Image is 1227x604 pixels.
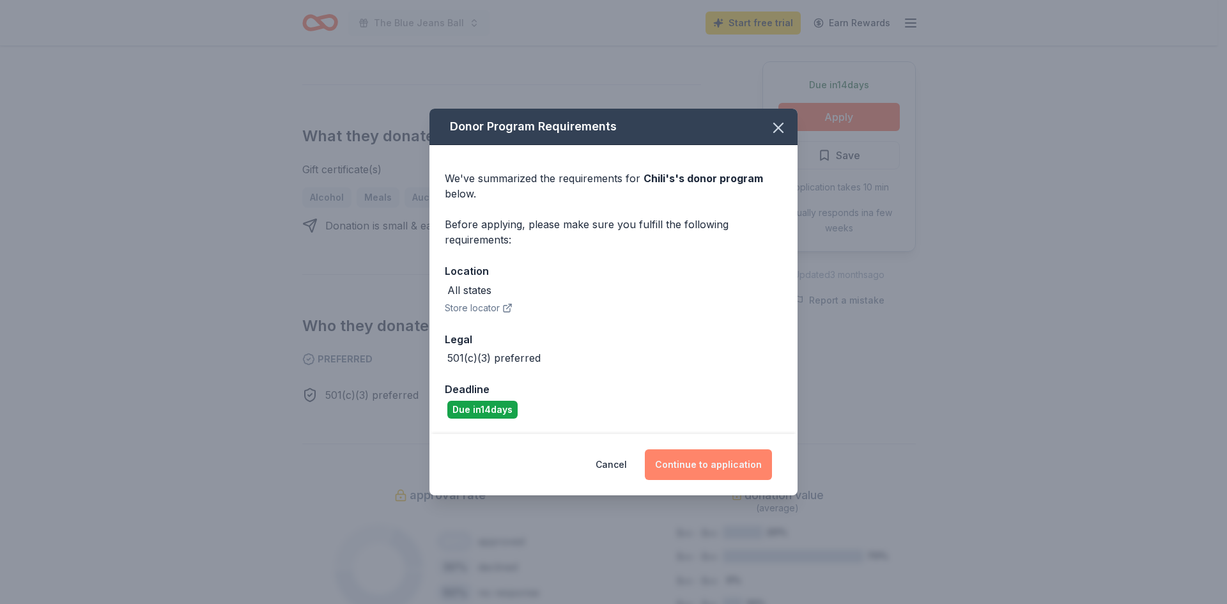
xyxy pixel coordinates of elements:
[447,401,518,419] div: Due in 14 days
[445,263,782,279] div: Location
[447,350,541,366] div: 501(c)(3) preferred
[445,217,782,247] div: Before applying, please make sure you fulfill the following requirements:
[596,449,627,480] button: Cancel
[645,449,772,480] button: Continue to application
[445,381,782,398] div: Deadline
[429,109,798,145] div: Donor Program Requirements
[644,172,763,185] span: Chili's 's donor program
[445,331,782,348] div: Legal
[445,171,782,201] div: We've summarized the requirements for below.
[447,283,491,298] div: All states
[445,300,513,316] button: Store locator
